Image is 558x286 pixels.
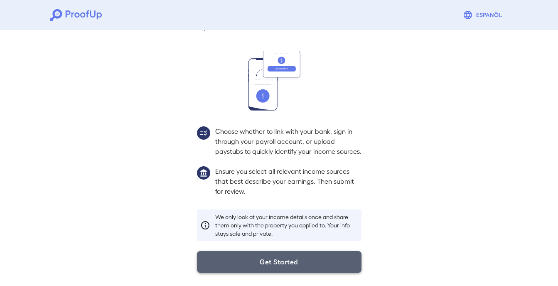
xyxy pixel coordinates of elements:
p: Choose whether to link with your bank, sign in through your payroll account, or upload paystubs t... [215,126,361,156]
img: group1.svg [197,166,210,180]
img: group2.svg [197,126,210,140]
button: Get Started [197,251,361,273]
img: transfer_money.svg [248,51,310,111]
button: Espanõl [460,7,508,23]
p: We only look at your income details once and share them only with the property you applied to. Yo... [215,213,358,238]
p: Ensure you select all relevant income sources that best describe your earnings. Then submit for r... [215,166,361,196]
